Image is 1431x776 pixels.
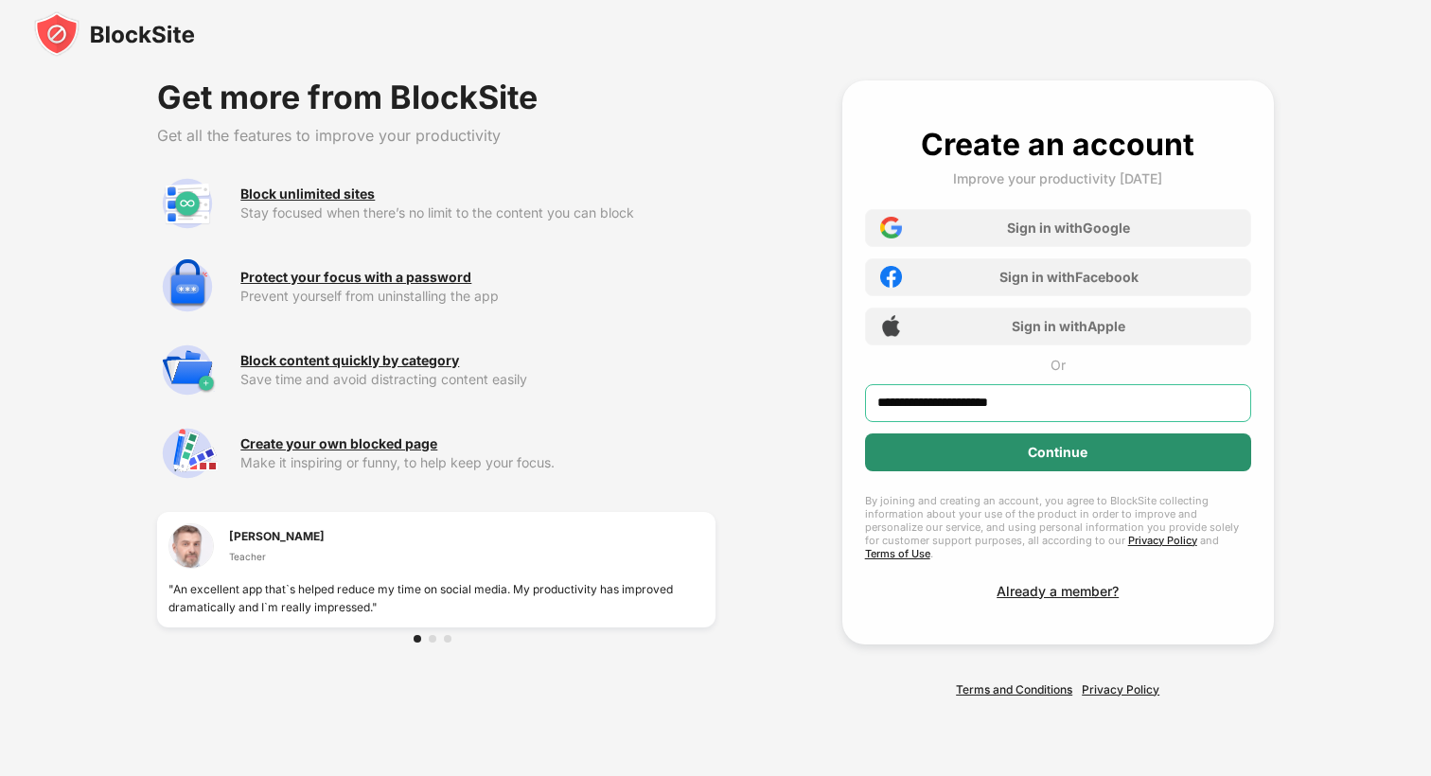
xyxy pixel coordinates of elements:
[1012,318,1125,334] div: Sign in with Apple
[240,372,715,387] div: Save time and avoid distracting content easily
[1007,220,1130,236] div: Sign in with Google
[997,583,1119,599] div: Already a member?
[240,289,715,304] div: Prevent yourself from uninstalling the app
[157,126,715,145] div: Get all the features to improve your productivity
[1028,445,1087,460] div: Continue
[865,494,1251,560] div: By joining and creating an account, you agree to BlockSite collecting information about your use ...
[229,549,325,564] div: Teacher
[229,527,325,545] div: [PERSON_NAME]
[865,547,930,560] a: Terms of Use
[240,455,715,470] div: Make it inspiring or funny, to help keep your focus.
[157,80,715,115] div: Get more from BlockSite
[880,315,902,337] img: apple-icon.png
[168,580,704,616] div: "An excellent app that`s helped reduce my time on social media. My productivity has improved dram...
[953,170,1162,186] div: Improve your productivity [DATE]
[157,256,218,317] img: premium-password-protection.svg
[157,340,218,400] img: premium-category.svg
[157,423,218,484] img: premium-customize-block-page.svg
[1051,357,1066,373] div: Or
[1082,682,1159,697] a: Privacy Policy
[240,205,715,220] div: Stay focused when there’s no limit to the content you can block
[999,269,1139,285] div: Sign in with Facebook
[240,436,437,451] div: Create your own blocked page
[1128,534,1197,547] a: Privacy Policy
[956,682,1072,697] a: Terms and Conditions
[157,173,218,234] img: premium-unlimited-blocklist.svg
[880,217,902,238] img: google-icon.png
[240,186,375,202] div: Block unlimited sites
[34,11,195,57] img: blocksite-icon-black.svg
[240,353,459,368] div: Block content quickly by category
[921,126,1194,163] div: Create an account
[880,266,902,288] img: facebook-icon.png
[168,523,214,569] img: testimonial-1.jpg
[240,270,471,285] div: Protect your focus with a password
